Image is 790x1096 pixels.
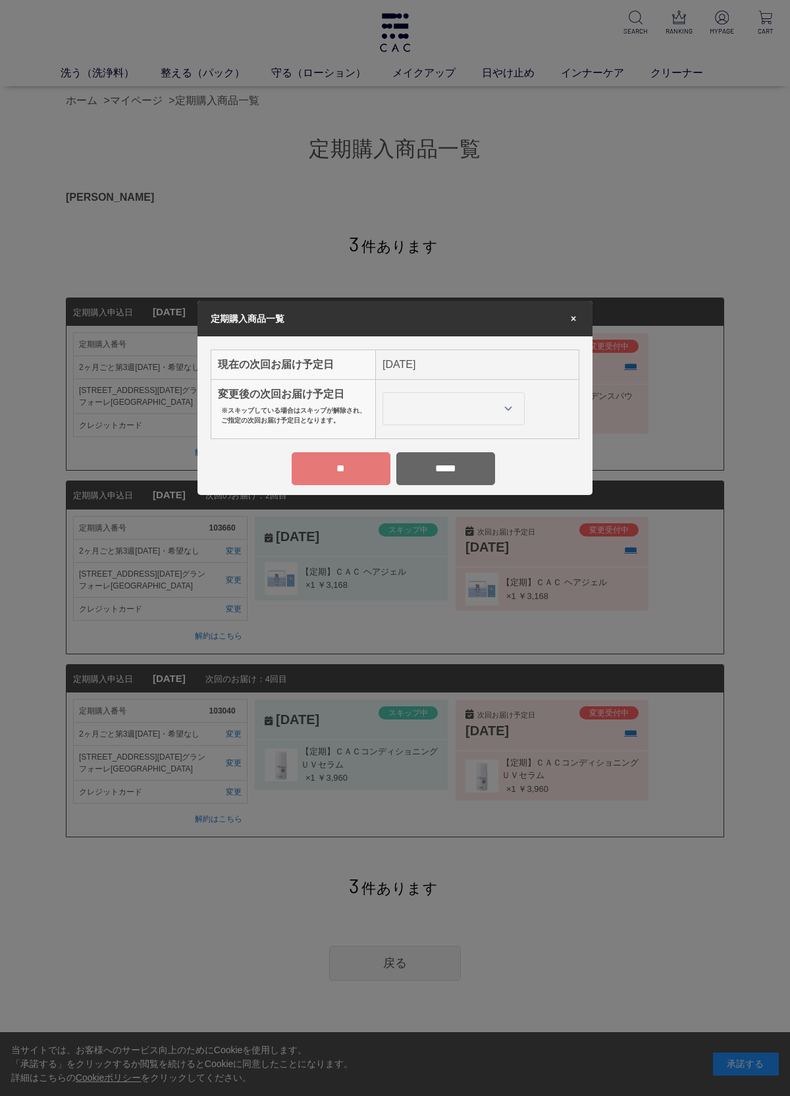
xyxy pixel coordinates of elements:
[211,379,376,438] th: 変更後の次回お届け予定日
[211,350,376,379] th: 現在の次回お届け予定日
[211,313,284,324] span: 定期購入商品一覧
[376,350,579,379] td: [DATE]
[221,405,369,425] p: ※スキップしている場合はスキップが解除され、ご指定の次回お届け予定日となります。
[567,314,579,323] span: ×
